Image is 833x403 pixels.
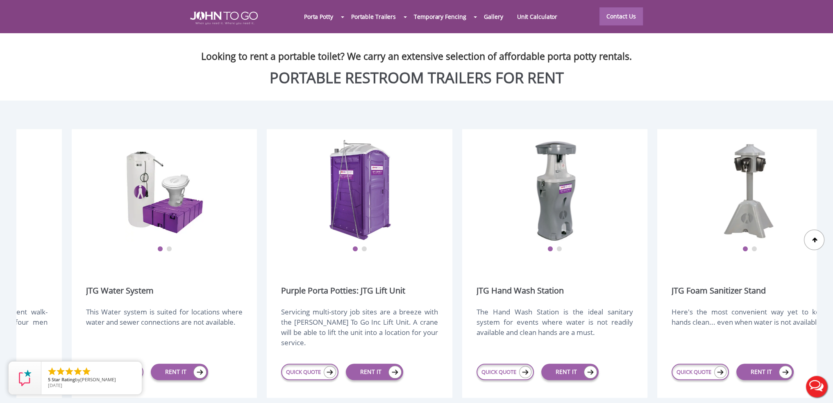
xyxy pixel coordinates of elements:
div: Here's the most convenient way yet to keep hands clean... even when water is not available! [672,307,828,346]
div: This Water system is suited for locations where water and sewer connections are not available. [86,307,243,346]
li:  [56,367,66,376]
img: JOHN to go [190,11,258,25]
button: 2 of 2 [751,246,757,252]
h3: Looking to rent a portable toilet? We carry an extensive selection of affordable porta potty rent... [6,37,827,61]
a: Contact Us [599,7,643,25]
li:  [64,367,74,376]
img: icon [584,366,597,378]
a: RENT IT [346,364,403,380]
li:  [82,367,91,376]
h2: PORTABLE RESTROOM TRAILERS FOR RENT [6,70,827,86]
img: icon [388,366,402,378]
a: JTG Water System [86,285,154,296]
a: RENT IT [736,364,794,380]
button: 2 of 2 [556,246,562,252]
button: 2 of 2 [361,246,367,252]
a: Gallery [477,8,510,25]
img: icon [779,366,792,378]
a: RENT IT [151,364,208,380]
a: Portable Trailers [344,8,403,25]
div: The Hand Wash Station is the ideal sanitary system for events where water is not readily availabl... [477,307,633,346]
img: icon [324,366,336,378]
button: 1 of 2 [157,246,163,252]
button: 1 of 2 [547,246,553,252]
span: [PERSON_NAME] [80,376,116,383]
a: Unit Calculator [510,8,565,25]
a: RENT IT [541,364,599,380]
a: QUICK QUOTE [477,364,534,380]
button: 1 of 2 [352,246,358,252]
img: icon [714,366,726,378]
li:  [73,367,83,376]
span: 5 [48,376,50,383]
button: 1 of 2 [742,246,748,252]
button: 2 of 2 [166,246,172,252]
img: icon [519,366,531,378]
li:  [47,367,57,376]
img: icon [193,366,207,378]
img: Review Rating [17,370,33,386]
span: by [48,377,135,383]
a: Purple Porta Potties: JTG Lift Unit [281,285,405,296]
span: [DATE] [48,382,62,388]
a: QUICK QUOTE [672,364,729,380]
a: JTG Foam Sanitizer Stand [672,285,766,296]
button: Live Chat [800,370,833,403]
div: Servicing multi-story job sites are a breeze with the [PERSON_NAME] To Go Inc Lift Unit. A crane ... [281,307,438,346]
span: Star Rating [52,376,75,383]
a: QUICK QUOTE [281,364,338,380]
img: j2g fresh water system 1 [125,139,204,242]
a: JTG Hand Wash Station [477,285,564,296]
a: Temporary Fencing [407,8,473,25]
a: Porta Potty [297,8,340,25]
